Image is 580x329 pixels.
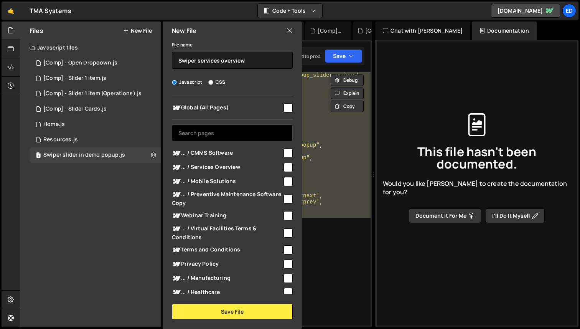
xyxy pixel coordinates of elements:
[30,132,161,147] div: 15745/44306.js
[172,103,282,112] span: Global (All Pages)
[123,28,152,34] button: New File
[2,2,20,20] a: 🤙
[491,4,560,18] a: [DOMAIN_NAME]
[30,117,161,132] div: 15745/41882.js
[20,40,161,55] div: Javascript files
[172,26,196,35] h2: New File
[172,190,282,207] span: ... / Preventive Maintenance Software Copy
[172,52,293,69] input: Name
[43,75,106,82] div: [Comp] - Slider 1 item.js
[331,74,364,86] button: Debug
[172,177,282,186] span: ... / Mobile Solutions
[331,101,364,112] button: Copy
[30,147,161,163] div: 15745/43499.js
[172,80,177,85] input: Javascript
[36,153,41,159] span: 1
[43,121,65,128] div: Home.js
[172,41,193,49] label: File name
[30,55,161,71] div: 15745/41947.js
[172,260,282,269] span: Privacy Policy
[472,21,537,40] div: Documentation
[43,106,107,112] div: [Comp] - Slider Cards.js
[172,288,282,297] span: ... / Healthcare
[172,274,282,283] span: ... / Manufacturing
[383,179,571,197] span: Would you like [PERSON_NAME] to create the documentation for you?
[486,208,545,223] button: I’ll do it myself
[325,49,362,63] button: Save
[258,4,322,18] button: Code + Tools
[365,27,390,35] div: [Comp] - Slider 1 item.js
[331,88,364,99] button: Explain
[43,90,142,97] div: [Comp] - Slider 1 item (Operations).js
[43,60,117,66] div: [Comp] - Open Dropdown.js
[43,136,78,143] div: Resources.js
[30,26,43,35] h2: Files
[172,163,282,172] span: ... / Services Overview
[383,145,571,170] span: This file hasn't been documented.
[30,6,71,15] div: TMA Systems
[30,101,161,117] div: 15745/42002.js
[208,78,225,86] label: CSS
[30,71,161,86] div: 15745/41885.js
[172,224,282,241] span: ... / Virtual Facilities Terms & Conditions
[208,80,213,85] input: CSS
[172,211,282,220] span: Webinar Training
[172,149,282,158] span: ... / CMMS Software
[172,78,203,86] label: Javascript
[172,304,293,320] button: Save File
[375,21,470,40] div: Chat with [PERSON_NAME]
[43,152,125,159] div: Swiper slider in demo popup.js
[172,124,293,141] input: Search pages
[30,86,161,101] div: 15745/41948.js
[409,208,481,223] button: Document it for me
[172,245,282,255] span: Terms and Conditions
[318,27,342,35] div: [Comp] - Slider 1 item (Operations).js
[562,4,576,18] a: Ed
